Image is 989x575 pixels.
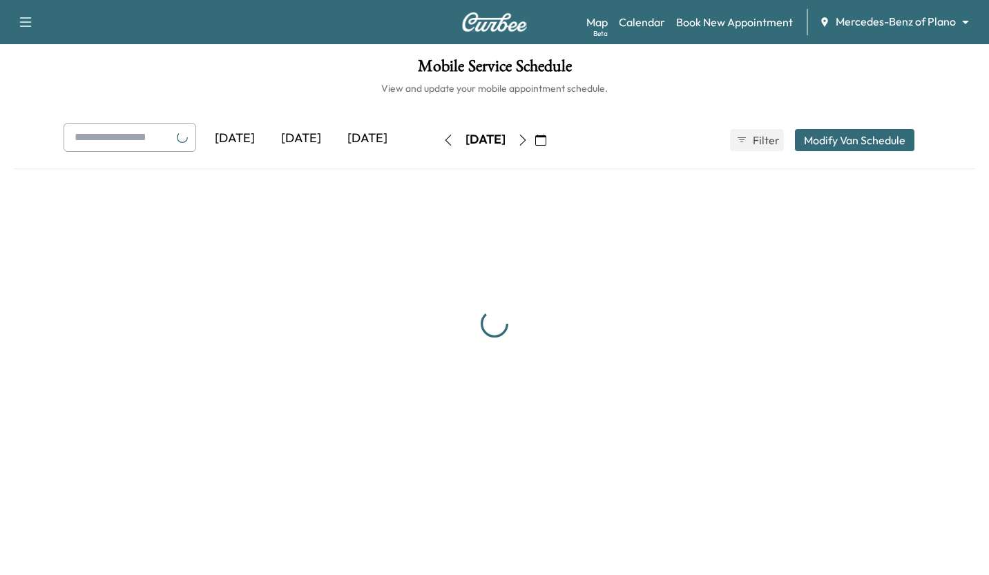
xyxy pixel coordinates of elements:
a: Calendar [619,14,665,30]
span: Mercedes-Benz of Plano [836,14,956,30]
img: Curbee Logo [461,12,528,32]
div: [DATE] [465,131,506,148]
h6: View and update your mobile appointment schedule. [14,81,975,95]
span: Filter [753,132,778,148]
button: Modify Van Schedule [795,129,914,151]
div: [DATE] [334,123,401,155]
div: [DATE] [268,123,334,155]
div: Beta [593,28,608,39]
div: [DATE] [202,123,268,155]
h1: Mobile Service Schedule [14,58,975,81]
button: Filter [730,129,784,151]
a: MapBeta [586,14,608,30]
a: Book New Appointment [676,14,793,30]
